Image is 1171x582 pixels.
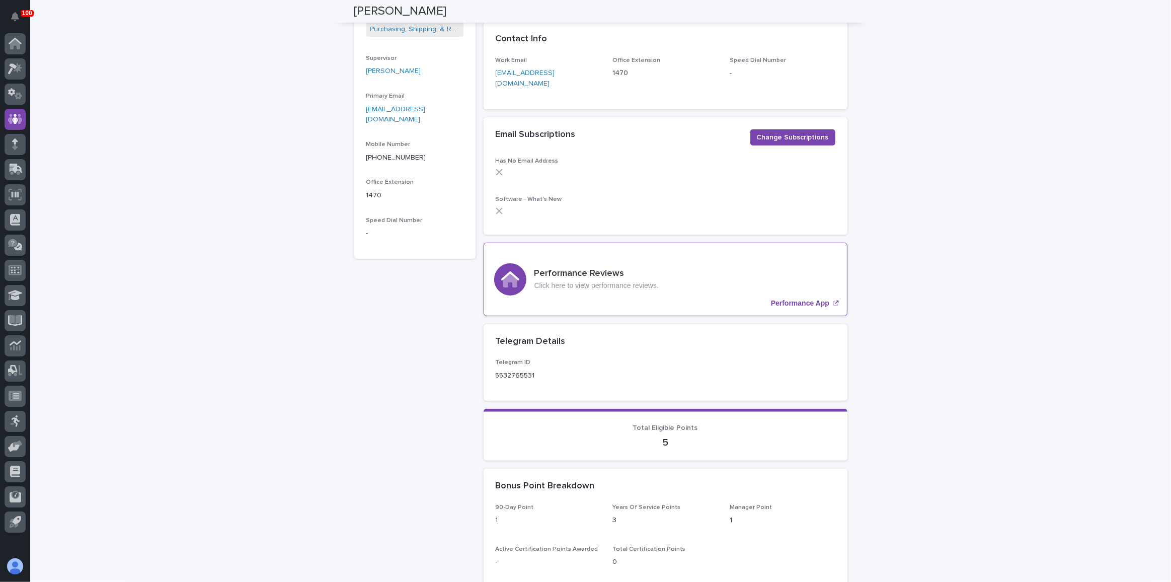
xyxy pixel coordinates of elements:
button: Change Subscriptions [750,129,835,146]
span: Years Of Service Points [612,504,680,511]
span: Software - What's New [496,196,562,202]
h2: Telegram Details [496,336,566,347]
span: Total Certification Points [612,546,685,552]
span: Supervisor [366,55,397,61]
a: [EMAIL_ADDRESS][DOMAIN_NAME] [496,69,555,87]
p: 1 [496,515,601,526]
h2: Bonus Point Breakdown [496,481,595,492]
span: Manager Point [730,504,772,511]
p: 100 [22,10,32,17]
span: Office Extension [366,179,414,185]
p: - [730,68,835,79]
p: - [366,228,463,239]
span: Office Extension [612,57,660,63]
div: Notifications100 [13,12,26,28]
span: Speed Dial Number [730,57,786,63]
a: Performance App [484,243,847,316]
p: 5532765531 [496,371,535,381]
span: Mobile Number [366,141,411,148]
p: 1 [730,515,835,526]
p: Performance App [771,299,829,308]
p: Click here to view performance reviews. [534,281,659,290]
a: [EMAIL_ADDRESS][DOMAIN_NAME] [366,106,426,123]
button: users-avatar [5,556,26,577]
p: 5 [496,437,835,449]
span: Speed Dial Number [366,217,423,224]
span: Work Email [496,57,527,63]
span: Primary Email [366,93,405,99]
span: Total Eligible Points [633,424,698,431]
h2: Email Subscriptions [496,129,576,140]
span: 90-Day Point [496,504,534,511]
span: Change Subscriptions [757,132,829,142]
p: 1470 [612,68,718,79]
p: 1470 [366,190,463,201]
button: Notifications [5,6,26,27]
p: - [496,557,601,567]
h2: [PERSON_NAME] [354,4,447,19]
p: 0 [612,557,718,567]
h3: Performance Reviews [534,268,659,279]
a: Purchasing, Shipping, & Receiving [370,24,459,35]
a: [PERSON_NAME] [366,66,421,77]
span: Has No Email Address [496,158,559,164]
p: 3 [612,515,718,526]
h2: Contact Info [496,34,548,45]
a: [PHONE_NUMBER] [366,154,426,161]
span: Telegram ID [496,359,531,366]
span: Active Certification Points Awarded [496,546,598,552]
